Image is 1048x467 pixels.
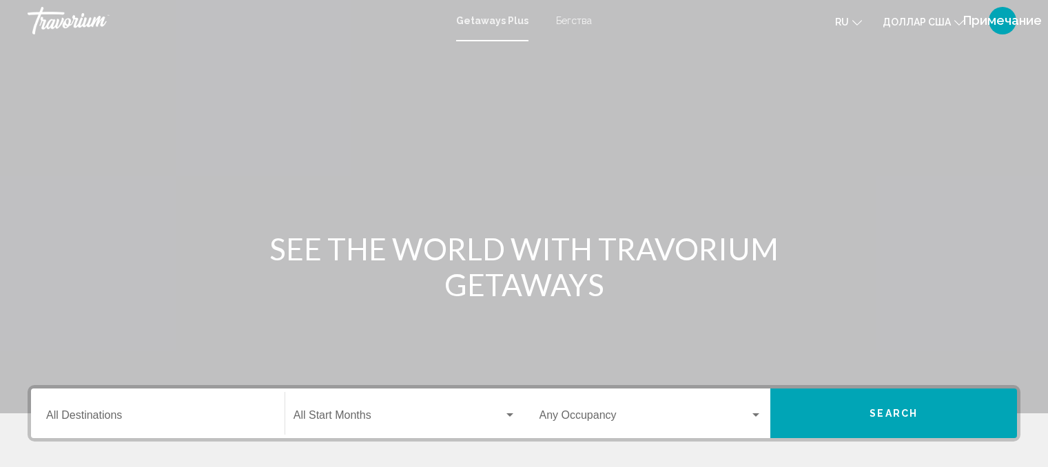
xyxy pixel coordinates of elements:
a: Getaways Plus [456,15,528,26]
button: Изменить язык [835,12,862,32]
font: ru [835,17,849,28]
button: Меню пользователя [985,6,1020,35]
a: Травориум [28,7,442,34]
font: доллар США [883,17,951,28]
button: Search [770,388,1017,438]
a: Бегства [556,15,592,26]
div: Виджет поиска [31,388,1017,438]
font: Примечание [963,13,1042,28]
button: Изменить валюту [883,12,964,32]
h1: SEE THE WORLD WITH TRAVORIUM GETAWAYS [266,231,783,302]
span: Search [870,408,918,419]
